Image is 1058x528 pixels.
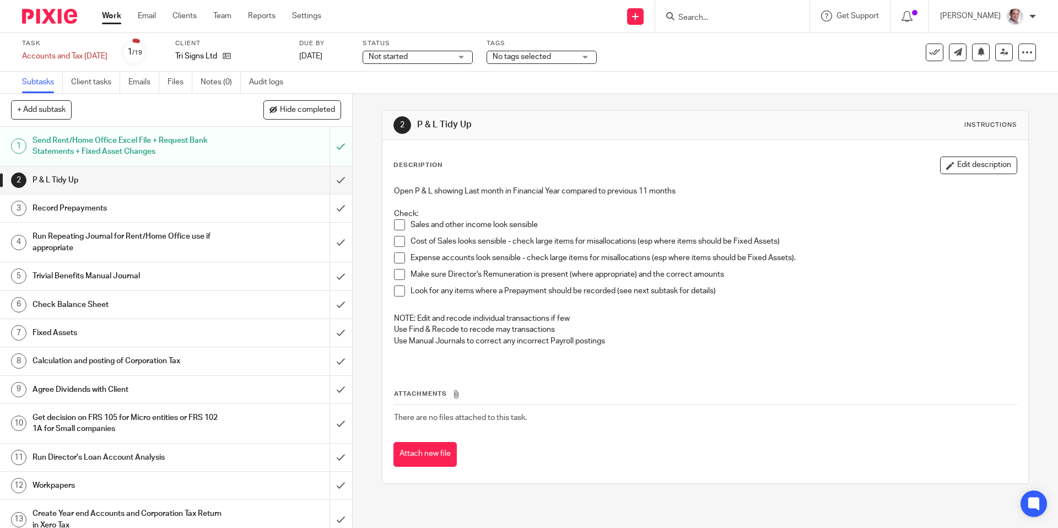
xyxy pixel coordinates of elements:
[393,116,411,134] div: 2
[11,416,26,431] div: 10
[393,161,442,170] p: Description
[411,269,1016,280] p: Make sure Director's Remuneration is present (where appropriate) and the correct amounts
[493,53,551,61] span: No tags selected
[394,414,527,422] span: There are no files attached to this task.
[299,52,322,60] span: [DATE]
[394,313,1016,324] p: NOTE: Edit and recode individual transactions if few
[213,10,231,21] a: Team
[33,268,223,284] h1: Trivial Benefits Manual Journal
[11,382,26,397] div: 9
[1006,8,1024,25] img: Munro%20Partners-3202.jpg
[394,324,1016,335] p: Use Find & Recode to recode may transactions
[964,121,1017,130] div: Instructions
[11,512,26,527] div: 13
[280,106,335,115] span: Hide completed
[11,478,26,493] div: 12
[33,477,223,494] h1: Workpapers
[11,450,26,465] div: 11
[292,10,321,21] a: Settings
[393,442,457,467] button: Attach new file
[33,449,223,466] h1: Run Director's Loan Account Analysis
[128,72,159,93] a: Emails
[248,10,276,21] a: Reports
[22,9,77,24] img: Pixie
[168,72,192,93] a: Files
[263,100,341,119] button: Hide completed
[411,219,1016,230] p: Sales and other income look sensible
[11,268,26,284] div: 5
[22,39,107,48] label: Task
[33,325,223,341] h1: Fixed Assets
[411,236,1016,247] p: Cost of Sales looks sensible - check large items for misallocations (esp where items should be Fi...
[22,51,107,62] div: Accounts and Tax 31 Jan 2025
[172,10,197,21] a: Clients
[299,39,349,48] label: Due by
[394,391,447,397] span: Attachments
[22,72,63,93] a: Subtasks
[940,10,1001,21] p: [PERSON_NAME]
[417,119,729,131] h1: P & L Tidy Up
[33,132,223,160] h1: Send Rent/Home Office Excel File + Request Bank Statements + Fixed Asset Changes
[33,200,223,217] h1: Record Prepayments
[33,172,223,188] h1: P & L Tidy Up
[411,252,1016,263] p: Expense accounts look sensible - check large items for misallocations (esp where items should be ...
[22,51,107,62] div: Accounts and Tax [DATE]
[71,72,120,93] a: Client tasks
[33,381,223,398] h1: Agree Dividends with Client
[394,336,1016,347] p: Use Manual Journals to correct any incorrect Payroll postings
[836,12,879,20] span: Get Support
[940,157,1017,174] button: Edit description
[11,297,26,313] div: 6
[411,285,1016,297] p: Look for any items where a Prepayment should be recorded (see next subtask for details)
[11,173,26,188] div: 2
[11,100,72,119] button: + Add subtask
[33,228,223,256] h1: Run Repeating Journal for Rent/Home Office use if appropriate
[175,51,217,62] p: Tri Signs Ltd
[11,201,26,216] div: 3
[132,50,142,56] small: /19
[175,39,285,48] label: Client
[11,235,26,250] div: 4
[11,138,26,154] div: 1
[394,208,1016,219] p: Check:
[487,39,597,48] label: Tags
[33,297,223,313] h1: Check Balance Sheet
[11,325,26,341] div: 7
[33,353,223,369] h1: Calculation and posting of Corporation Tax
[363,39,473,48] label: Status
[138,10,156,21] a: Email
[201,72,241,93] a: Notes (0)
[677,13,776,23] input: Search
[394,186,1016,197] p: Open P & L showing Last month in Financial Year compared to previous 11 months
[249,72,292,93] a: Audit logs
[102,10,121,21] a: Work
[11,353,26,369] div: 8
[127,46,142,58] div: 1
[33,410,223,438] h1: Get decision on FRS 105 for Micro entities or FRS 102 1A for Small companies
[369,53,408,61] span: Not started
